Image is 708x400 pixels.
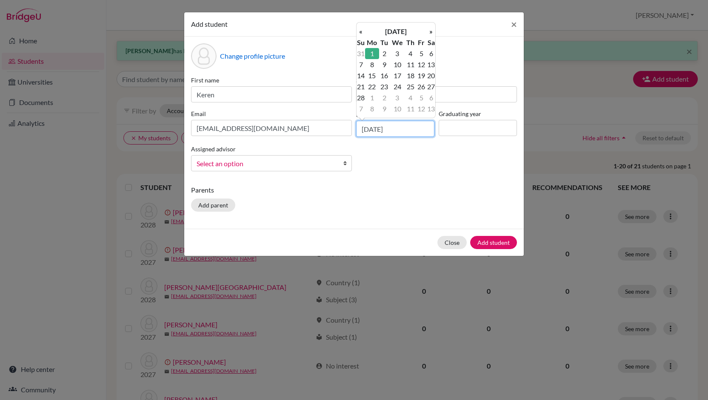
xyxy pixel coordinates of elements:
[405,59,416,70] td: 11
[416,70,427,81] td: 19
[405,37,416,48] th: Th
[405,103,416,114] td: 11
[390,103,405,114] td: 10
[390,81,405,92] td: 24
[416,59,427,70] td: 12
[427,92,435,103] td: 6
[191,76,352,85] label: First name
[439,109,517,118] label: Graduating year
[191,20,228,28] span: Add student
[390,37,405,48] th: We
[365,81,379,92] td: 22
[365,48,379,59] td: 1
[427,26,435,37] th: »
[357,37,365,48] th: Su
[504,12,524,36] button: Close
[379,81,390,92] td: 23
[365,70,379,81] td: 15
[365,26,427,37] th: [DATE]
[427,48,435,59] td: 6
[365,59,379,70] td: 8
[379,59,390,70] td: 9
[390,59,405,70] td: 10
[390,48,405,59] td: 3
[390,70,405,81] td: 17
[405,48,416,59] td: 4
[427,81,435,92] td: 27
[357,81,365,92] td: 21
[365,37,379,48] th: Mo
[191,185,517,195] p: Parents
[427,59,435,70] td: 13
[356,76,517,85] label: Surname
[365,103,379,114] td: 8
[191,43,217,69] div: Profile picture
[357,103,365,114] td: 7
[191,109,352,118] label: Email
[416,92,427,103] td: 5
[357,26,365,37] th: «
[405,92,416,103] td: 4
[416,37,427,48] th: Fr
[470,236,517,249] button: Add student
[191,145,236,153] label: Assigned advisor
[191,199,235,212] button: Add parent
[405,81,416,92] td: 25
[416,48,427,59] td: 5
[357,59,365,70] td: 7
[379,48,390,59] td: 2
[427,37,435,48] th: Sa
[511,18,517,30] span: ×
[357,92,365,103] td: 28
[405,70,416,81] td: 18
[379,70,390,81] td: 16
[427,70,435,81] td: 20
[437,236,467,249] button: Close
[416,103,427,114] td: 12
[197,158,335,169] span: Select an option
[357,48,365,59] td: 31
[356,121,434,137] input: dd/mm/yyyy
[416,81,427,92] td: 26
[365,92,379,103] td: 1
[379,103,390,114] td: 9
[357,70,365,81] td: 14
[390,92,405,103] td: 3
[379,37,390,48] th: Tu
[379,92,390,103] td: 2
[427,103,435,114] td: 13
